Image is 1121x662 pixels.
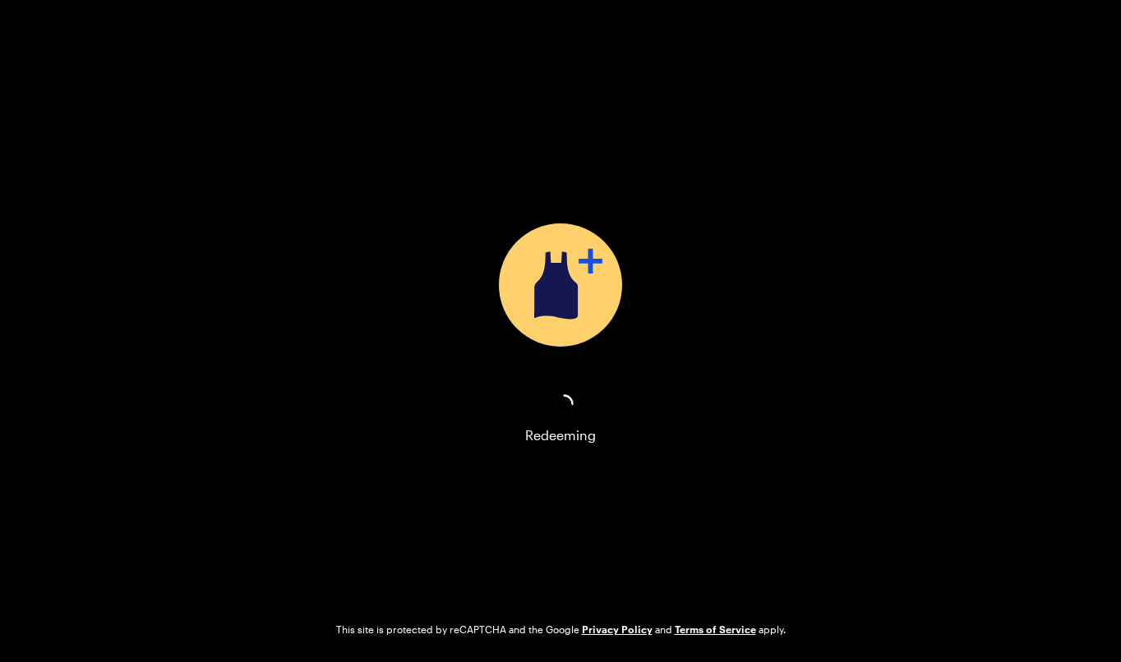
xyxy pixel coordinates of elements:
img: tastemade [504,27,618,41]
span: Redeeming [525,425,596,445]
a: Go to Tastemade Homepage [504,26,618,46]
a: Google Privacy Policy [582,622,653,636]
div: This site is protected by reCAPTCHA and the Google and apply. [336,623,786,636]
a: Google Terms of Service [675,622,756,636]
